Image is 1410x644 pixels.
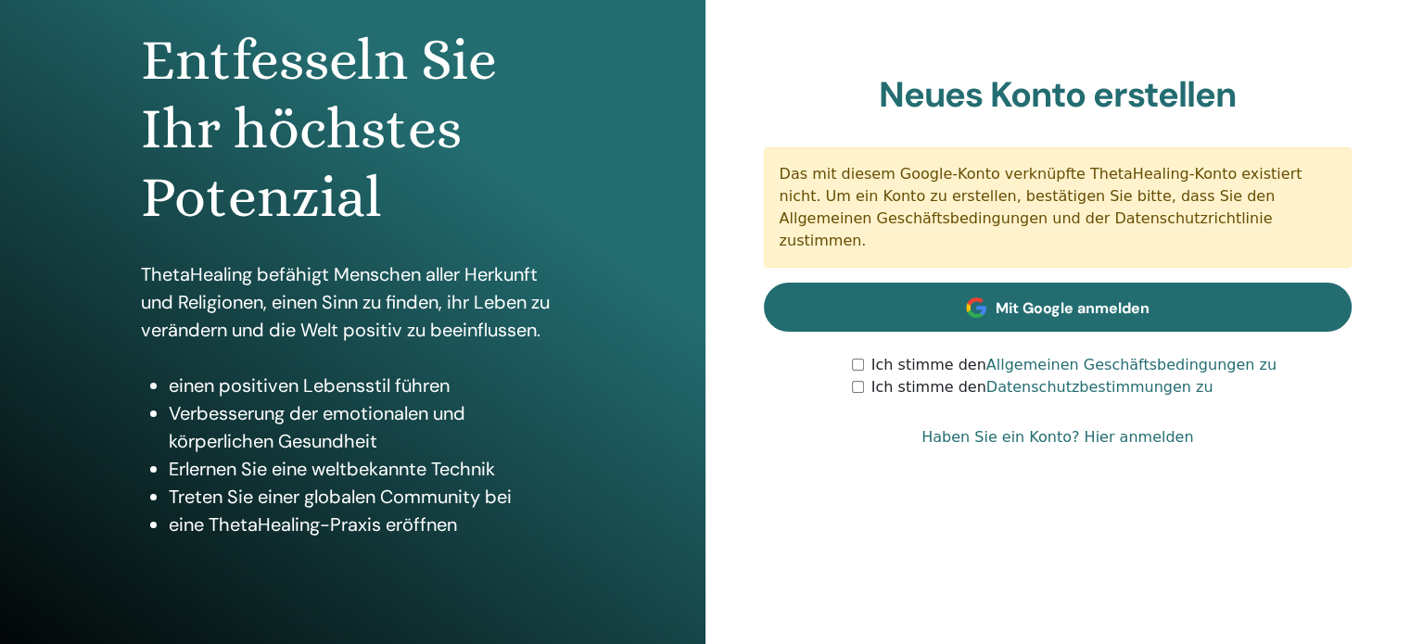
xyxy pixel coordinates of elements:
[141,262,550,342] font: ThetaHealing befähigt Menschen aller Herkunft und Religionen, einen Sinn zu finden, ihr Leben zu ...
[141,27,497,231] font: Entfesseln Sie Ihr höchstes Potenzial
[921,426,1193,448] a: Haben Sie ein Konto? Hier anmelden
[169,373,450,398] font: einen positiven Lebensstil führen
[169,485,512,509] font: Treten Sie einer globalen Community bei
[169,457,495,481] font: Erlernen Sie eine weltbekannte Technik
[169,512,457,537] font: eine ThetaHealing-Praxis eröffnen
[986,378,1213,396] a: Datenschutzbestimmungen zu
[921,428,1193,446] font: Haben Sie ein Konto? Hier anmelden
[764,283,1353,332] a: Mit Google anmelden
[986,356,1277,373] a: Allgemeinen Geschäftsbedingungen zu
[996,298,1150,318] font: Mit Google anmelden
[780,165,1302,249] font: Das mit diesem Google-Konto verknüpfte ThetaHealing-Konto existiert nicht. Um ein Konto zu erstel...
[879,71,1236,118] font: Neues Konto erstellen
[871,356,986,373] font: Ich stimme den
[169,401,465,453] font: Verbesserung der emotionalen und körperlichen Gesundheit
[871,378,986,396] font: Ich stimme den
